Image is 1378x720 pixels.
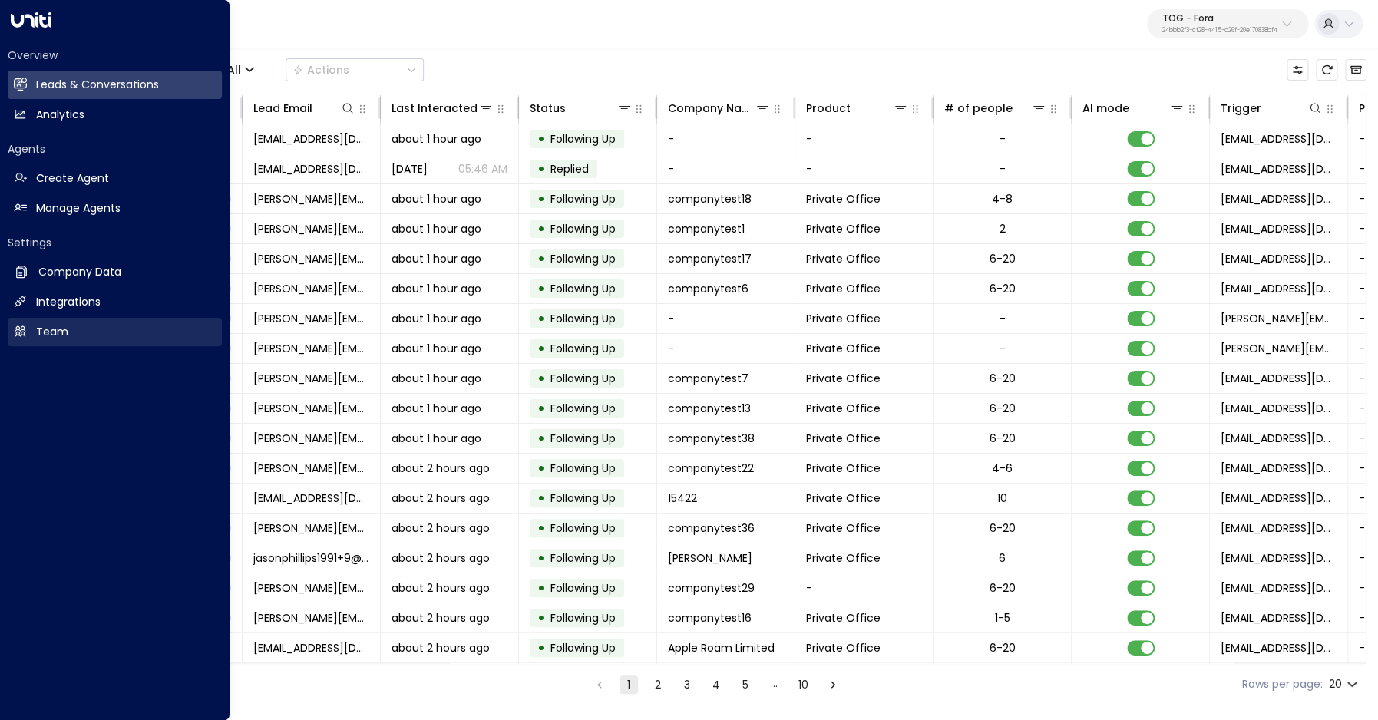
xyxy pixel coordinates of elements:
span: Aug 27, 2025 [392,161,428,177]
td: - [657,334,795,363]
button: Go to page 3 [678,675,696,694]
span: michelle.tang+36@gmail. [253,520,369,536]
a: Company Data [8,258,222,286]
span: maisie.king@foraspace.com [253,131,369,147]
button: TOG - Fora24bbb2f3-cf28-4415-a26f-20e170838bf4 [1147,9,1308,38]
div: - [1000,311,1006,326]
span: Following Up [550,461,616,476]
span: noreply@theofficegroup.com [1221,251,1337,266]
div: # of people [944,99,1046,117]
span: Following Up [550,251,616,266]
td: - [657,304,795,333]
button: Go to next page [824,675,842,694]
span: companytest16 [668,610,752,626]
div: • [537,306,545,332]
td: - [795,124,934,154]
a: Analytics [8,101,222,129]
div: 6-20 [990,281,1016,296]
span: Following Up [550,341,616,356]
div: • [537,365,545,391]
span: companytest7 [668,371,748,386]
span: Following Up [550,131,616,147]
div: 6 [999,550,1006,566]
h2: Team [36,324,68,340]
div: Trigger [1221,99,1261,117]
h2: Settings [8,235,222,250]
div: Trigger [1221,99,1323,117]
span: Following Up [550,431,616,446]
span: noreply@theofficegroup.com [1221,461,1337,476]
h2: Company Data [38,264,121,280]
span: michelle.tang+16@gmail.com [253,610,369,626]
div: - [1000,341,1006,356]
div: • [537,156,545,182]
h2: Overview [8,48,222,63]
span: about 1 hour ago [392,221,481,236]
h2: Integrations [36,294,101,310]
span: 15422 [668,490,697,506]
div: • [537,455,545,481]
div: - [1000,161,1006,177]
button: Go to page 2 [649,675,667,694]
div: … [765,675,784,694]
span: Phillips Jason Test [668,550,752,566]
td: - [657,154,795,183]
span: toby.ogden@me.com [1221,341,1337,356]
td: - [795,154,934,183]
span: about 1 hour ago [392,251,481,266]
div: 2 [1000,221,1006,236]
div: 6-20 [990,371,1016,386]
span: michelle.tang+7@gmail.com [253,371,369,386]
span: jasonphillips1991+9@icloud.com [253,550,369,566]
div: • [537,276,545,302]
button: Go to page 5 [736,675,755,694]
span: companytest38 [668,431,755,446]
div: Last Interacted [392,99,494,117]
span: Private Office [806,520,881,536]
div: Status [530,99,566,117]
div: 6-20 [990,401,1016,416]
div: • [537,186,545,212]
div: • [537,335,545,362]
div: 20 [1329,673,1360,695]
label: Rows per page: [1242,676,1323,692]
a: Leads & Conversations [8,71,222,99]
div: • [537,425,545,451]
span: maisie.king@foraspace.com [253,161,369,177]
span: about 2 hours ago [392,580,490,596]
span: about 1 hour ago [392,131,481,147]
span: maisie.king@foraspace.com [1221,131,1337,147]
span: jamespinnerbbr+15422@gmail.com [253,490,369,506]
div: AI mode [1082,99,1129,117]
span: Following Up [550,520,616,536]
span: about 1 hour ago [392,401,481,416]
span: Following Up [550,221,616,236]
span: michelle.tang+13@gmail.com [253,401,369,416]
span: maisie.king@foraspace.com [1221,161,1337,177]
button: Archived Leads [1345,59,1366,81]
span: toby.ogden@me.com [1221,311,1337,326]
span: michelle.tang+17@gmail.com [253,251,369,266]
span: Following Up [550,640,616,656]
button: Go to page 10 [795,675,813,694]
span: noreply@theofficegroup.com [1221,191,1337,206]
span: noreply@theofficegroup.com [1221,221,1337,236]
span: Private Office [806,281,881,296]
span: Private Office [806,610,881,626]
button: page 1 [620,675,638,694]
span: noreply@theofficegroup.com [1221,281,1337,296]
span: noreply@theofficegroup.com [1221,431,1337,446]
span: about 2 hours ago [392,610,490,626]
span: Private Office [806,371,881,386]
div: Button group with a nested menu [286,58,424,81]
p: 24bbb2f3-cf28-4415-a26f-20e170838bf4 [1162,28,1277,34]
h2: Leads & Conversations [36,77,159,93]
span: michelle.tang+38@gmail. [253,431,369,446]
span: Following Up [550,580,616,596]
span: noreply@theofficegroup.com [1221,371,1337,386]
div: • [537,545,545,571]
div: • [537,216,545,242]
span: Following Up [550,371,616,386]
span: Following Up [550,401,616,416]
span: Private Office [806,461,881,476]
